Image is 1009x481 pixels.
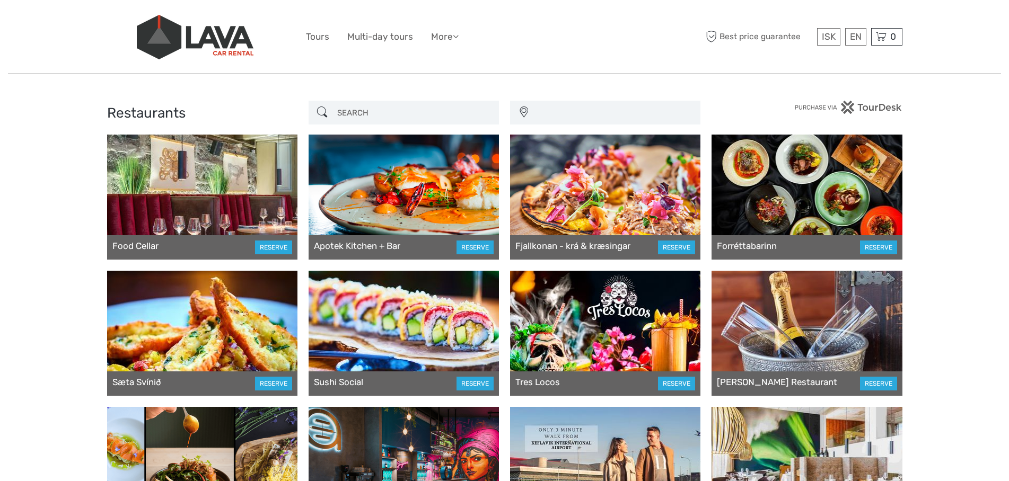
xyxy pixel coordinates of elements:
[457,240,494,254] a: RESERVE
[860,240,897,254] a: RESERVE
[860,377,897,390] a: RESERVE
[845,28,866,46] div: EN
[794,101,902,114] img: PurchaseViaTourDesk.png
[717,377,837,387] a: [PERSON_NAME] Restaurant
[431,29,459,44] a: More
[333,103,494,122] input: SEARCH
[112,240,159,251] a: Food Cellar
[658,377,695,390] a: RESERVE
[306,29,329,44] a: Tours
[107,105,297,122] h2: Restaurants
[112,377,161,387] a: Sæta Svínið
[137,15,253,59] img: 523-13fdf7b0-e410-4b32-8dc9-7907fc8d33f7_logo_big.jpg
[658,240,695,254] a: RESERVE
[704,28,814,46] span: Best price guarantee
[457,377,494,390] a: RESERVE
[255,377,292,390] a: RESERVE
[717,240,777,251] a: Forréttabarinn
[347,29,413,44] a: Multi-day tours
[255,240,292,254] a: RESERVE
[822,31,836,42] span: ISK
[889,31,898,42] span: 0
[515,377,560,387] a: Tres Locos
[314,240,400,251] a: Apotek Kitchen + Bar
[314,377,363,387] a: Sushi Social
[515,240,630,251] a: Fjallkonan - krá & kræsingar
